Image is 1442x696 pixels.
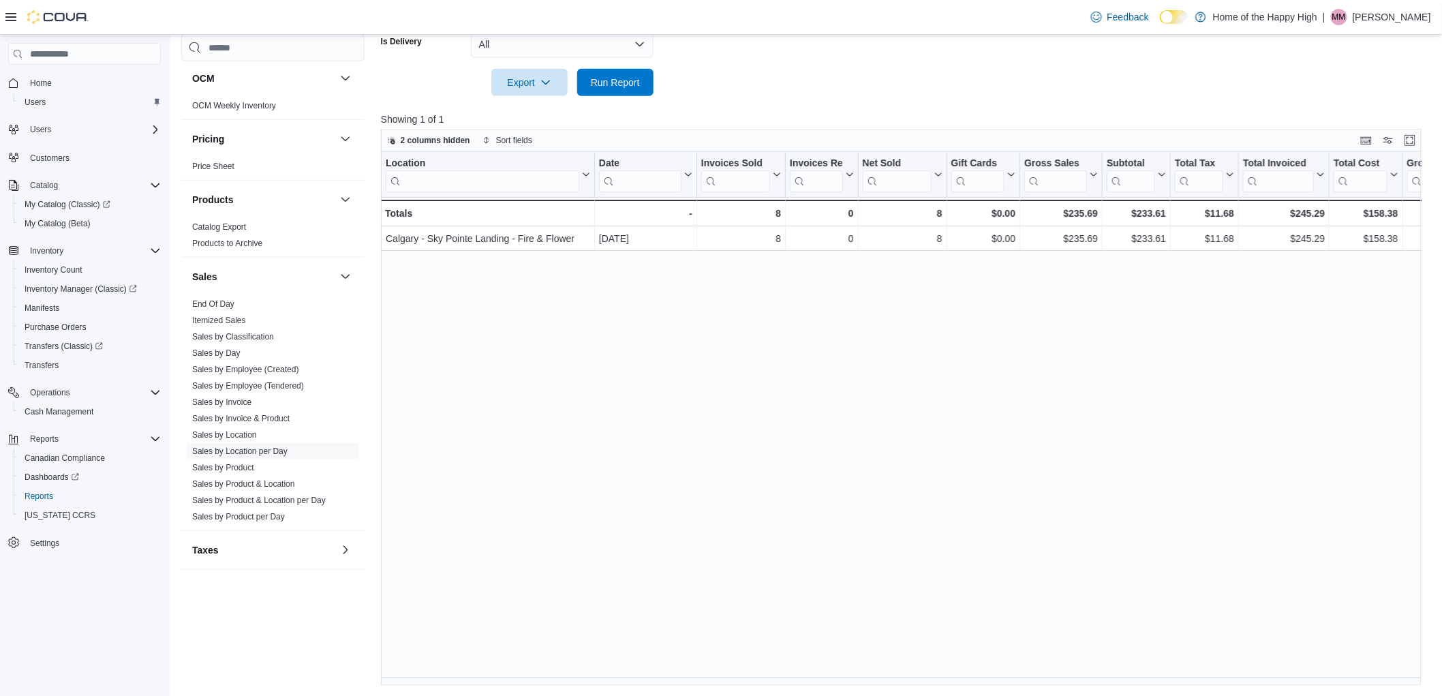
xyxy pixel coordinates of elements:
[14,214,166,233] button: My Catalog (Beta)
[192,315,246,326] span: Itemized Sales
[1107,230,1166,247] div: $233.61
[25,453,105,464] span: Canadian Compliance
[181,97,365,119] div: OCM
[192,193,234,207] h3: Products
[14,299,166,318] button: Manifests
[337,70,354,87] button: OCM
[192,239,262,248] a: Products to Archive
[19,281,161,297] span: Inventory Manager (Classic)
[3,147,166,167] button: Customers
[25,510,95,521] span: [US_STATE] CCRS
[192,397,251,408] span: Sales by Invoice
[14,449,166,468] button: Canadian Compliance
[19,338,108,354] a: Transfers (Classic)
[8,67,161,588] nav: Complex example
[19,262,161,278] span: Inventory Count
[1024,230,1098,247] div: $235.69
[192,429,257,440] span: Sales by Location
[19,196,161,213] span: My Catalog (Classic)
[192,479,295,489] a: Sales by Product & Location
[192,101,276,110] a: OCM Weekly Inventory
[25,322,87,333] span: Purchase Orders
[192,72,335,85] button: OCM
[1331,9,1347,25] div: Missy McErlain
[1334,205,1398,222] div: $158.38
[471,31,654,58] button: All
[790,230,853,247] div: 0
[192,270,335,284] button: Sales
[181,219,365,257] div: Products
[14,260,166,279] button: Inventory Count
[1243,157,1314,192] div: Total Invoiced
[192,222,246,232] span: Catalog Export
[30,245,63,256] span: Inventory
[19,357,64,374] a: Transfers
[19,196,116,213] a: My Catalog (Classic)
[192,72,215,85] h3: OCM
[19,488,161,504] span: Reports
[599,157,692,192] button: Date
[19,281,142,297] a: Inventory Manager (Classic)
[14,487,166,506] button: Reports
[19,469,161,485] span: Dashboards
[192,495,326,506] span: Sales by Product & Location per Day
[14,506,166,525] button: [US_STATE] CCRS
[192,193,335,207] button: Products
[3,383,166,402] button: Operations
[25,75,57,91] a: Home
[25,535,65,551] a: Settings
[14,468,166,487] a: Dashboards
[862,157,931,170] div: Net Sold
[192,381,304,391] a: Sales by Employee (Tendered)
[25,360,59,371] span: Transfers
[19,300,161,316] span: Manifests
[14,318,166,337] button: Purchase Orders
[192,299,234,309] a: End Of Day
[192,331,274,342] span: Sales by Classification
[192,413,290,424] span: Sales by Invoice & Product
[1024,157,1087,170] div: Gross Sales
[25,243,161,259] span: Inventory
[1024,157,1087,192] div: Gross Sales
[19,507,101,524] a: [US_STATE] CCRS
[599,205,692,222] div: -
[381,112,1432,126] p: Showing 1 of 1
[500,69,559,96] span: Export
[30,153,70,164] span: Customers
[14,279,166,299] a: Inventory Manager (Classic)
[25,491,53,502] span: Reports
[790,205,853,222] div: 0
[25,384,76,401] button: Operations
[192,512,285,521] a: Sales by Product per Day
[192,479,295,489] span: Sales by Product & Location
[25,472,79,483] span: Dashboards
[19,488,59,504] a: Reports
[599,157,681,192] div: Date
[19,338,161,354] span: Transfers (Classic)
[25,121,161,138] span: Users
[1334,157,1387,192] div: Total Cost
[19,262,88,278] a: Inventory Count
[19,319,92,335] a: Purchase Orders
[862,157,942,192] button: Net Sold
[386,157,579,192] div: Location
[701,157,781,192] button: Invoices Sold
[19,94,161,110] span: Users
[701,230,781,247] div: 8
[1175,205,1234,222] div: $11.68
[1334,230,1398,247] div: $158.38
[3,533,166,553] button: Settings
[701,205,781,222] div: 8
[1107,205,1166,222] div: $233.61
[14,337,166,356] a: Transfers (Classic)
[192,299,234,309] span: End Of Day
[25,177,63,194] button: Catalog
[25,534,161,551] span: Settings
[1213,9,1317,25] p: Home of the Happy High
[477,132,538,149] button: Sort fields
[951,157,1004,170] div: Gift Cards
[192,332,274,342] a: Sales by Classification
[1107,157,1166,192] button: Subtotal
[951,157,1015,192] button: Gift Cards
[790,157,853,192] button: Invoices Ref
